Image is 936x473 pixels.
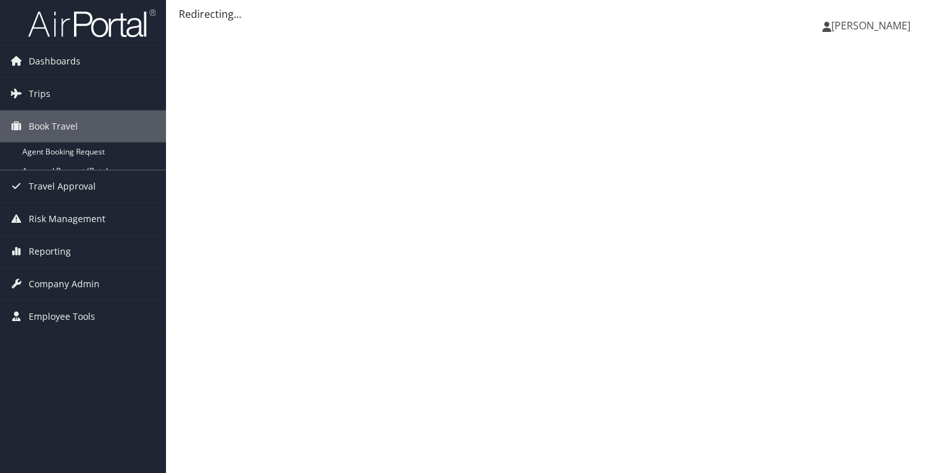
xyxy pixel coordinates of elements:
[29,268,100,300] span: Company Admin
[29,45,80,77] span: Dashboards
[28,8,156,38] img: airportal-logo.png
[179,6,923,22] div: Redirecting...
[29,236,71,267] span: Reporting
[29,203,105,235] span: Risk Management
[831,19,910,33] span: [PERSON_NAME]
[29,78,50,110] span: Trips
[29,170,96,202] span: Travel Approval
[822,6,923,45] a: [PERSON_NAME]
[29,301,95,333] span: Employee Tools
[29,110,78,142] span: Book Travel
